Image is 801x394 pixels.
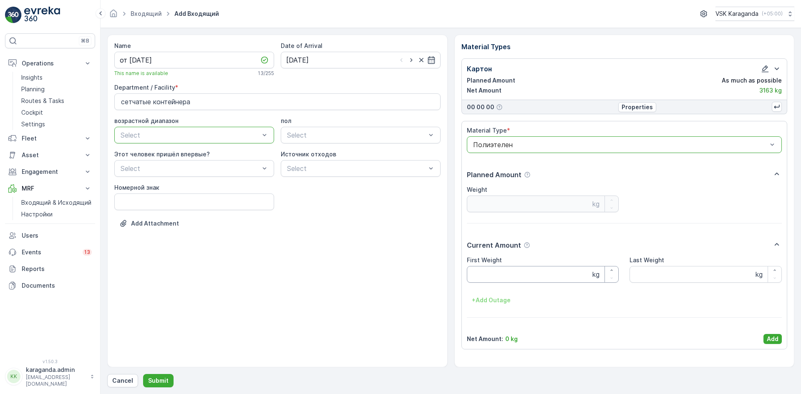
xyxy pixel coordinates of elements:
[467,170,521,180] p: Planned Amount
[467,64,492,74] p: Картон
[505,335,518,343] p: 0 kg
[281,117,291,124] label: пол
[258,70,274,77] p: 13 / 255
[5,227,95,244] a: Users
[715,10,758,18] p: VSK Karaganda
[22,134,78,143] p: Fleet
[22,248,78,256] p: Events
[121,163,259,173] p: Select
[109,12,118,19] a: Homepage
[114,117,179,124] label: возрастной диапазон
[524,171,531,178] div: Help Tooltip Icon
[5,366,95,387] button: KKkaraganda.admin[EMAIL_ADDRESS][DOMAIN_NAME]
[121,130,259,140] p: Select
[173,10,221,18] span: Add Входящий
[467,186,487,193] label: Weight
[5,55,95,72] button: Operations
[22,184,78,193] p: MRF
[24,7,60,23] img: logo_light-DOdMpM7g.png
[715,7,794,21] button: VSK Karaganda(+05:00)
[763,334,782,344] button: Add
[121,97,190,107] p: сетчатыe контейнера
[18,83,95,95] a: Planning
[148,376,169,385] p: Submit
[22,265,92,273] p: Reports
[5,244,95,261] a: Events13
[467,103,494,111] p: 00 00 00
[592,199,599,209] p: kg
[5,7,22,23] img: logo
[281,52,441,68] input: dd/mm/yyyy
[21,85,45,93] p: Planning
[18,107,95,118] a: Cockpit
[5,130,95,147] button: Fleet
[143,374,174,387] button: Submit
[22,231,92,240] p: Users
[467,335,503,343] p: Net Amount :
[21,210,53,218] p: Настройки
[472,296,511,304] p: + Add Outage
[756,269,763,279] p: kg
[114,184,159,191] label: Номерной знак
[722,76,782,85] p: As much as possible
[287,163,426,173] p: Select
[112,376,133,385] p: Cancel
[18,197,95,208] a: Входящий & Исходящий
[131,219,179,228] p: Add Attachment
[5,359,95,364] span: v 1.50.3
[18,208,95,220] a: Настройки
[5,163,95,180] button: Engagement
[467,76,515,85] p: Planned Amount
[114,42,131,49] label: Name
[630,256,664,264] label: Last Weight
[281,42,322,49] label: Date of Arrival
[114,93,441,110] button: сетчатыe контейнера
[467,256,502,264] label: First Weight
[496,104,503,110] div: Help Tooltip Icon
[5,180,95,197] button: MRF
[21,198,91,207] p: Входящий & Исходящий
[467,240,521,250] p: Current Amount
[18,72,95,83] a: Insights
[622,103,653,111] p: Properties
[114,83,441,92] p: Department / Facility
[762,10,783,17] p: ( +05:00 )
[5,277,95,294] a: Documents
[26,374,86,387] p: [EMAIL_ADDRESS][DOMAIN_NAME]
[107,374,138,387] button: Cancel
[114,151,210,158] label: Этот человек пришёл впервые?
[81,38,89,44] p: ⌘B
[131,10,162,17] a: Входящий
[22,281,92,290] p: Documents
[467,294,516,307] button: +Add Outage
[759,86,782,95] p: 3163 kg
[114,70,168,77] span: This name is available
[22,151,78,159] p: Asset
[287,130,426,140] p: Select
[18,118,95,130] a: Settings
[21,120,45,128] p: Settings
[84,249,90,256] p: 13
[5,147,95,163] button: Asset
[767,335,778,343] p: Add
[21,97,64,105] p: Routes & Tasks
[5,261,95,277] a: Reports
[21,108,43,117] p: Cockpit
[18,95,95,107] a: Routes & Tasks
[281,151,336,158] label: Источник отходов
[618,102,656,112] button: Properties
[524,242,530,248] div: Help Tooltip Icon
[21,73,43,82] p: Insights
[22,168,78,176] p: Engagement
[26,366,86,374] p: karaganda.admin
[467,86,501,95] p: Net Amount
[114,217,184,230] button: Upload File
[22,59,78,68] p: Operations
[461,42,788,52] p: Material Types
[592,269,599,279] p: kg
[7,370,20,383] div: KK
[467,127,507,134] label: Material Type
